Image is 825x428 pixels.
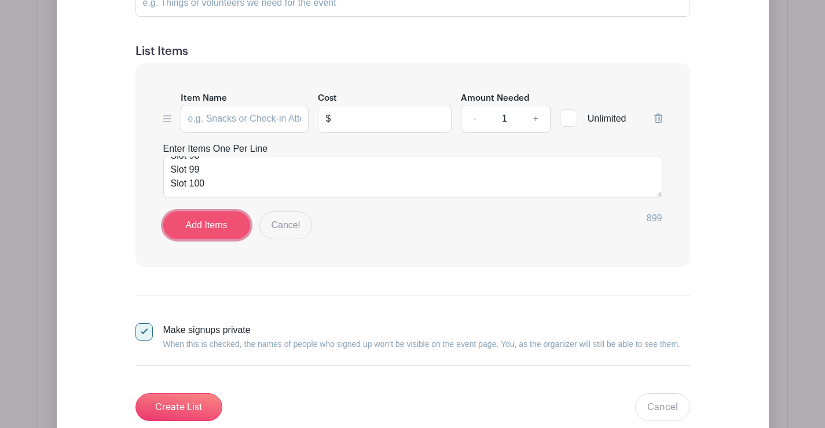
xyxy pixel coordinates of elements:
[181,92,227,105] label: Item Name
[163,323,680,351] div: Make signups private
[181,105,309,133] input: e.g. Snacks or Check-in Attendees
[318,92,337,105] label: Cost
[135,393,222,421] input: Create List
[318,105,338,133] span: $
[461,92,529,105] label: Amount Needed
[163,211,250,239] a: Add Items
[461,105,487,133] a: -
[163,339,680,349] small: When this is checked, the names of people who signed up won’t be visible on the event page. You, ...
[635,393,690,421] a: Cancel
[259,211,313,239] a: Cancel
[647,213,662,223] span: 899
[521,105,550,133] a: +
[135,45,690,58] h5: List Items
[163,142,268,156] label: Enter Items One Per Line
[588,114,626,123] span: Unlimited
